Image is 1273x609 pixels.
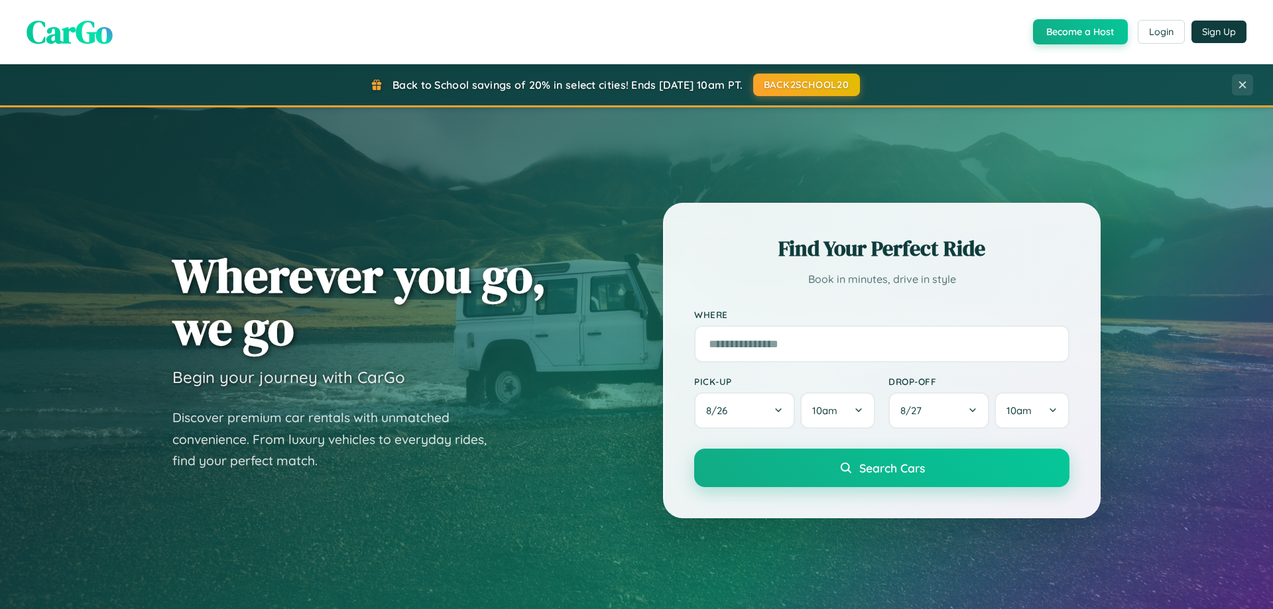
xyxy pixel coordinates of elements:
label: Where [694,309,1069,320]
button: Login [1138,20,1185,44]
button: 10am [800,392,875,429]
button: Become a Host [1033,19,1128,44]
span: Back to School savings of 20% in select cities! Ends [DATE] 10am PT. [393,78,743,91]
button: Search Cars [694,449,1069,487]
span: CarGo [27,10,113,54]
button: 10am [995,392,1069,429]
span: Search Cars [859,461,925,475]
span: 10am [1006,404,1032,417]
label: Drop-off [888,376,1069,387]
h2: Find Your Perfect Ride [694,234,1069,263]
span: 10am [812,404,837,417]
button: 8/26 [694,392,795,429]
h3: Begin your journey with CarGo [172,367,405,387]
h1: Wherever you go, we go [172,249,546,354]
button: Sign Up [1191,21,1246,43]
button: 8/27 [888,392,989,429]
span: 8 / 26 [706,404,734,417]
p: Book in minutes, drive in style [694,270,1069,289]
span: 8 / 27 [900,404,928,417]
label: Pick-up [694,376,875,387]
p: Discover premium car rentals with unmatched convenience. From luxury vehicles to everyday rides, ... [172,407,504,472]
button: BACK2SCHOOL20 [753,74,860,96]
